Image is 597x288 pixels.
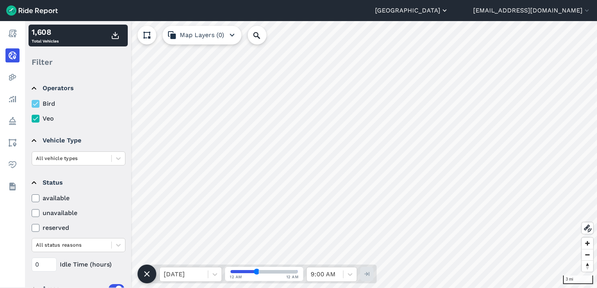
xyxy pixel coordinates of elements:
a: Datasets [5,180,20,194]
a: Realtime [5,48,20,62]
label: Bird [32,99,125,108]
button: Map Layers (0) [163,26,241,44]
span: 12 AM [286,274,299,280]
button: Zoom in [582,238,593,249]
label: Veo [32,114,125,123]
summary: Status [32,172,124,194]
div: Idle Time (hours) [32,258,125,272]
div: 1,608 [32,26,59,38]
summary: Operators [32,77,124,99]
button: Zoom out [582,249,593,260]
a: Analyze [5,92,20,106]
a: Areas [5,136,20,150]
input: Search Location or Vehicles [248,26,279,44]
label: available [32,194,125,203]
img: Ride Report [6,5,58,16]
canvas: Map [25,21,597,288]
a: Health [5,158,20,172]
a: Heatmaps [5,70,20,84]
a: Report [5,27,20,41]
label: reserved [32,223,125,233]
button: [GEOGRAPHIC_DATA] [375,6,449,15]
div: 3 mi [563,276,593,284]
a: Policy [5,114,20,128]
div: Total Vehicles [32,26,59,45]
span: 12 AM [230,274,242,280]
button: Reset bearing to north [582,260,593,272]
label: unavailable [32,208,125,218]
button: [EMAIL_ADDRESS][DOMAIN_NAME] [473,6,591,15]
summary: Vehicle Type [32,130,124,151]
div: Filter [29,50,128,74]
